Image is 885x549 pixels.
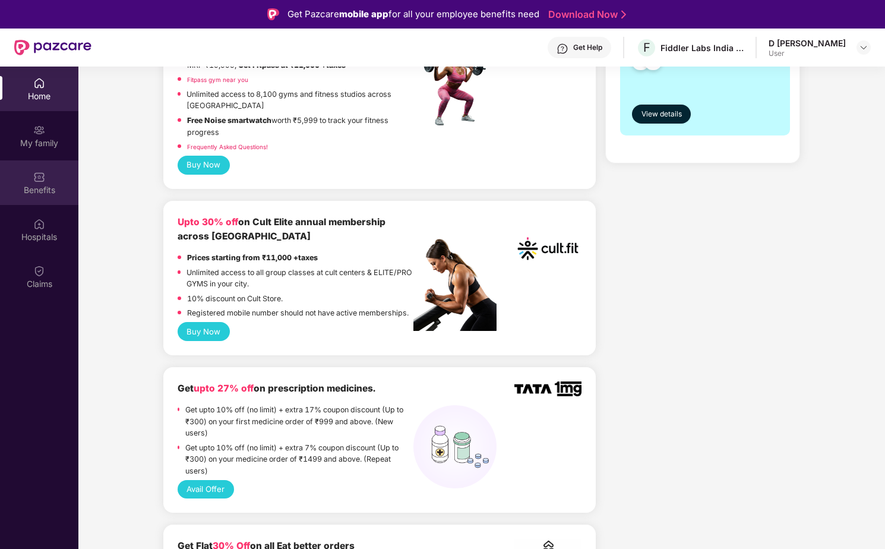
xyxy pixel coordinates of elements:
b: Upto 30% off [178,216,238,228]
img: svg+xml;base64,PHN2ZyBpZD0iQmVuZWZpdHMiIHhtbG5zPSJodHRwOi8vd3d3LnczLm9yZy8yMDAwL3N2ZyIgd2lkdGg9Ij... [33,171,45,183]
img: cult.png [514,215,581,282]
img: New Pazcare Logo [14,40,91,55]
img: medicines%20(1).png [413,405,497,488]
button: View details [632,105,690,124]
b: on Cult Elite annual membership across [GEOGRAPHIC_DATA] [178,216,385,242]
span: upto 27% off [194,383,254,394]
button: Buy Now [178,156,229,175]
img: Stroke [621,8,626,21]
span: View details [641,109,682,120]
div: Fiddler Labs India LLP [660,42,744,53]
a: Fitpass gym near you [187,76,248,83]
a: Download Now [548,8,622,21]
div: User [769,49,846,58]
img: pc2.png [413,239,497,331]
img: fpp.png [413,46,497,129]
button: Avail Offer [178,480,233,499]
del: MRP ₹19,999, [187,61,236,70]
p: Registered mobile number should not have active memberships. [187,307,409,319]
img: svg+xml;base64,PHN2ZyBpZD0iRHJvcGRvd24tMzJ4MzIiIHhtbG5zPSJodHRwOi8vd3d3LnczLm9yZy8yMDAwL3N2ZyIgd2... [859,43,868,52]
button: Buy Now [178,322,229,341]
img: svg+xml;base64,PHN2ZyB3aWR0aD0iMjAiIGhlaWdodD0iMjAiIHZpZXdCb3g9IjAgMCAyMCAyMCIgZmlsbD0ibm9uZSIgeG... [33,124,45,136]
div: Get Help [573,43,602,52]
p: Get upto 10% off (no limit) + extra 7% coupon discount (Up to ₹300) on your medicine order of ₹14... [185,442,413,477]
img: svg+xml;base64,PHN2ZyBpZD0iSG9tZSIgeG1sbnM9Imh0dHA6Ly93d3cudzMub3JnLzIwMDAvc3ZnIiB3aWR0aD0iMjAiIG... [33,77,45,89]
img: svg+xml;base64,PHN2ZyBpZD0iQ2xhaW0iIHhtbG5zPSJodHRwOi8vd3d3LnczLm9yZy8yMDAwL3N2ZyIgd2lkdGg9IjIwIi... [33,265,45,277]
img: Logo [267,8,279,20]
img: svg+xml;base64,PHN2ZyBpZD0iSGVscC0zMngzMiIgeG1sbnM9Imh0dHA6Ly93d3cudzMub3JnLzIwMDAvc3ZnIiB3aWR0aD... [557,43,568,55]
div: D [PERSON_NAME] [769,37,846,49]
strong: Get Fitpass at ₹11,000 +taxes [238,61,346,70]
a: Frequently Asked Questions! [187,143,268,150]
p: worth ₹5,999 to track your fitness progress [187,115,413,138]
div: Get Pazcare for all your employee benefits need [287,7,539,21]
strong: Free Noise smartwatch [187,116,271,125]
img: TATA_1mg_Logo.png [514,381,581,397]
strong: mobile app [339,8,388,20]
img: svg+xml;base64,PHN2ZyBpZD0iSG9zcGl0YWxzIiB4bWxucz0iaHR0cDovL3d3dy53My5vcmcvMjAwMC9zdmciIHdpZHRoPS... [33,218,45,230]
p: Unlimited access to 8,100 gyms and fitness studios across [GEOGRAPHIC_DATA] [187,89,413,112]
b: Get on prescription medicines. [178,383,375,394]
p: 10% discount on Cult Store. [187,293,283,305]
span: F [643,40,650,55]
strong: Prices starting from ₹11,000 +taxes [187,253,318,262]
p: Get upto 10% off (no limit) + extra 17% coupon discount (Up to ₹300) on your first medicine order... [185,404,413,439]
p: Unlimited access to all group classes at cult centers & ELITE/PRO GYMS in your city. [187,267,413,290]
